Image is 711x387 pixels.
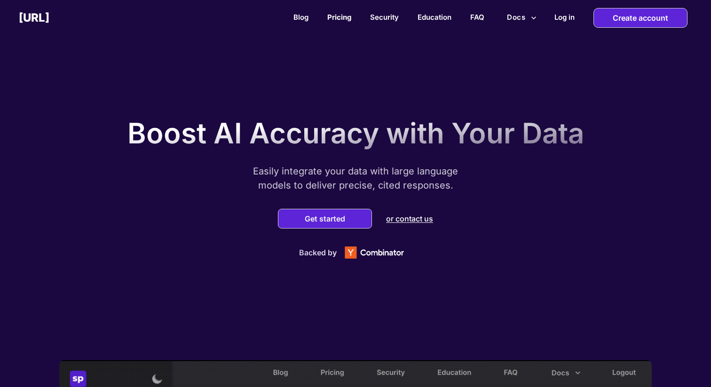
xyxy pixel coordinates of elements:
p: Backed by [299,248,337,257]
a: FAQ [470,13,484,22]
img: Y Combinator logo [337,241,412,264]
a: Blog [293,13,308,22]
a: Security [370,13,399,22]
h2: Log in [554,13,575,22]
a: Education [418,13,451,22]
button: more [503,8,540,26]
a: Pricing [327,13,351,22]
button: Get started [302,214,348,223]
p: Create account [613,8,668,27]
p: or contact us [386,214,433,223]
p: Boost AI Accuracy with Your Data [127,116,584,150]
h2: [URL] [19,11,49,24]
p: Easily integrate your data with large language models to deliver precise, cited responses. [238,164,473,192]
